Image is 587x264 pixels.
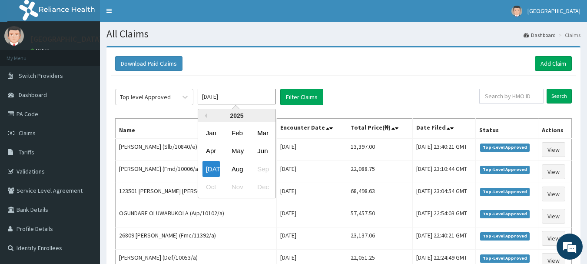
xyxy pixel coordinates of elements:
td: 22,088.75 [347,161,412,183]
div: Choose June 2025 [254,143,271,159]
div: month 2025-07 [198,124,275,196]
div: 2025 [198,109,275,122]
textarea: Type your message and hit 'Enter' [4,174,166,204]
th: Actions [538,119,572,139]
li: Claims [557,31,580,39]
td: 123501 [PERSON_NAME] [PERSON_NAME] (Fcc/10015/a) [116,183,277,205]
td: [DATE] 23:04:54 GMT [412,183,475,205]
input: Search [547,89,572,104]
a: View [542,209,565,224]
img: User Image [4,26,24,46]
a: Online [30,47,51,53]
div: Minimize live chat window [143,4,163,25]
a: View [542,187,565,201]
th: Name [116,119,277,139]
input: Select Month and Year [198,89,276,104]
span: Claims [19,129,36,137]
div: Choose March 2025 [254,125,271,141]
td: [PERSON_NAME] (Fmd/10006/a) [116,161,277,183]
span: Switch Providers [19,72,63,80]
td: [DATE] 23:10:44 GMT [412,161,475,183]
td: [DATE] [277,227,347,250]
img: d_794563401_company_1708531726252_794563401 [16,43,35,65]
span: Top-Level Approved [480,144,530,151]
div: Choose August 2025 [228,161,245,177]
th: Date Filed [412,119,475,139]
td: [DATE] 23:40:21 GMT [412,138,475,161]
div: Chat with us now [45,49,146,60]
button: Previous Year [202,114,207,118]
td: [DATE] 22:40:21 GMT [412,227,475,250]
span: Dashboard [19,91,47,99]
td: 68,498.63 [347,183,412,205]
td: 26809 [PERSON_NAME] (Fmc/11392/a) [116,227,277,250]
td: 57,457.50 [347,205,412,227]
td: 23,137.06 [347,227,412,250]
span: Top-Level Approved [480,254,530,262]
td: [DATE] 22:54:03 GMT [412,205,475,227]
span: Tariffs [19,148,34,156]
a: View [542,164,565,179]
span: Top-Level Approved [480,166,530,174]
a: Add Claim [535,56,572,71]
span: [GEOGRAPHIC_DATA] [527,7,580,15]
div: Top level Approved [120,93,171,101]
div: Choose May 2025 [228,143,245,159]
h1: All Claims [106,28,580,40]
td: [PERSON_NAME] (Slb/10840/e) [116,138,277,161]
td: 13,397.00 [347,138,412,161]
a: View [542,142,565,157]
th: Status [475,119,538,139]
button: Download Paid Claims [115,56,182,71]
input: Search by HMO ID [479,89,544,104]
span: Top-Level Approved [480,232,530,240]
div: Choose February 2025 [228,125,245,141]
div: Choose January 2025 [202,125,220,141]
img: User Image [511,6,522,17]
td: OGUNDARE OLUWABUKOLA (Aip/10102/a) [116,205,277,227]
a: Dashboard [524,31,556,39]
div: Choose April 2025 [202,143,220,159]
button: Filter Claims [280,89,323,105]
span: Top-Level Approved [480,188,530,196]
span: Top-Level Approved [480,210,530,218]
td: [DATE] [277,205,347,227]
span: We're online! [50,77,120,165]
div: Choose July 2025 [202,161,220,177]
p: [GEOGRAPHIC_DATA] [30,35,102,43]
a: View [542,231,565,246]
th: Total Price(₦) [347,119,412,139]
